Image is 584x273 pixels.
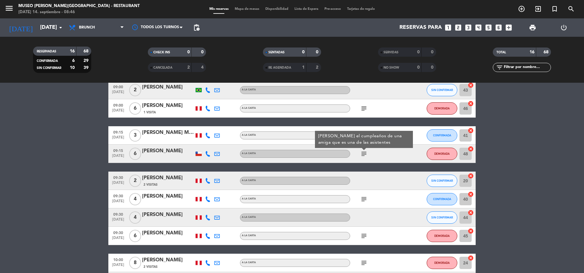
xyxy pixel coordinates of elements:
span: A la carta [242,261,256,264]
span: 09:00 [110,101,126,108]
i: cancel [468,173,474,179]
i: filter_list [496,64,503,71]
i: subject [360,195,368,203]
span: 4 [129,211,141,224]
i: cancel [468,146,474,152]
span: A la carta [242,107,256,109]
span: [DATE] [110,135,126,142]
span: DEMORADA [434,234,450,237]
strong: 0 [417,65,420,70]
i: cancel [468,191,474,197]
button: CONFIRMADA [427,129,457,142]
span: NO SHOW [384,66,399,69]
span: A la carta [242,89,256,91]
span: Lista de Espera [291,7,321,11]
span: CANCELADA [153,66,172,69]
span: A la carta [242,152,256,155]
strong: 16 [70,49,75,53]
span: CHECK INS [153,51,170,54]
div: [PERSON_NAME] [142,256,194,264]
span: [DATE] [110,154,126,161]
i: looks_one [444,24,452,32]
div: [PERSON_NAME] [142,192,194,200]
span: A la carta [242,234,256,237]
i: add_circle_outline [518,5,525,13]
i: subject [360,150,368,157]
span: 09:30 [110,192,126,199]
i: cancel [468,210,474,216]
strong: 0 [417,50,420,54]
button: DEMORADA [427,148,457,160]
strong: 0 [431,50,435,54]
span: 09:30 [110,210,126,218]
button: SIN CONFIRMAR [427,84,457,96]
span: [DATE] [110,199,126,206]
i: cancel [468,100,474,107]
div: [PERSON_NAME] [142,147,194,155]
span: Brunch [79,25,95,30]
span: 6 [129,230,141,242]
i: search [567,5,575,13]
div: Museo [PERSON_NAME][GEOGRAPHIC_DATA] - Restaurant [18,3,140,9]
span: 09:15 [110,128,126,135]
button: DEMORADA [427,230,457,242]
span: DEMORADA [434,152,450,155]
span: 2 Visitas [144,182,158,187]
span: SENTADAS [268,51,285,54]
span: SIN CONFIRMAR [431,88,453,92]
span: [DATE] [110,181,126,188]
div: [PERSON_NAME] el cumpleaños de una amiga que es una de las asistentes [318,133,410,146]
i: cancel [468,82,474,88]
strong: 39 [84,66,90,70]
div: [DATE] 14. septiembre - 08:46 [18,9,140,15]
input: Filtrar por nombre... [503,64,551,71]
span: Tarjetas de regalo [344,7,378,11]
i: looks_4 [474,24,482,32]
span: pending_actions [193,24,200,31]
button: DEMORADA [427,102,457,115]
div: [PERSON_NAME] [142,229,194,237]
span: SIN CONFIRMAR [431,179,453,182]
span: 3 [129,129,141,142]
div: [PERSON_NAME] [142,211,194,219]
i: subject [360,259,368,267]
span: Reservas para [399,25,442,31]
strong: 4 [201,65,205,70]
strong: 68 [84,49,90,53]
i: [DATE] [5,21,37,34]
strong: 29 [84,59,90,63]
span: [DATE] [110,90,126,97]
span: RE AGENDADA [268,66,291,69]
strong: 2 [187,65,190,70]
span: A la carta [242,198,256,200]
span: 2 [129,175,141,187]
button: SIN CONFIRMAR [427,175,457,187]
span: print [529,24,536,31]
i: cancel [468,127,474,134]
span: SIN CONFIRMAR [37,66,61,70]
span: Pre-acceso [321,7,344,11]
span: CONFIRMADA [433,134,451,137]
span: Mis reservas [206,7,232,11]
i: power_settings_new [560,24,567,31]
span: 4 [129,193,141,205]
span: SIN CONFIRMAR [431,216,453,219]
i: add_box [505,24,513,32]
span: RESERVADAS [37,50,56,53]
i: looks_3 [464,24,472,32]
span: 09:00 [110,83,126,90]
strong: 68 [544,50,550,54]
span: A la carta [242,134,256,136]
span: TOTAL [496,51,506,54]
span: [DATE] [110,108,126,116]
span: SERVIDAS [384,51,399,54]
span: 09:30 [110,229,126,236]
button: SIN CONFIRMAR [427,211,457,224]
div: LOG OUT [548,18,579,37]
strong: 1 [302,65,305,70]
span: [DATE] [110,236,126,243]
i: looks_two [454,24,462,32]
strong: 16 [530,50,534,54]
strong: 0 [316,50,320,54]
span: 10:00 [110,256,126,263]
